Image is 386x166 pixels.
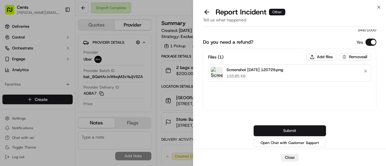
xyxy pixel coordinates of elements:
[211,67,223,79] img: Screenshot 2025-09-20 120729.png
[21,63,76,68] div: We're available if you need us!
[21,57,99,63] div: Start new chat
[4,85,49,96] a: 📗Knowledge Base
[254,125,326,136] button: Submit
[6,57,17,68] img: 1736555255976-a54dd68f-1ca7-489b-9aae-adbdc363a1c4
[203,39,253,46] label: Do you need a refund?
[57,87,97,93] span: API Documentation
[226,67,283,73] p: Screenshot [DATE] 120729.png
[49,85,99,96] a: 💻API Documentation
[103,59,110,66] button: Start new chat
[208,54,223,60] h3: Files ( 1 )
[216,7,285,17] p: Report Incident
[51,88,56,92] div: 💻
[6,88,11,92] div: 📗
[203,28,376,33] span: 348 /1000
[226,74,283,79] p: 133.85 KB
[356,39,363,45] p: Yes
[361,67,370,75] button: Remove file
[60,102,73,106] span: Pylon
[6,24,110,33] p: Welcome 👋
[269,9,285,15] div: Other
[203,17,376,27] div: Tell us what happened
[306,53,337,61] button: Add files
[339,53,371,61] button: Removeall
[43,102,73,106] a: Powered byPylon
[12,87,46,93] span: Knowledge Base
[16,39,109,45] input: Got a question? Start typing here...
[254,139,326,147] button: Open Chat with Customer Support
[6,6,18,18] img: Nash
[281,154,299,161] button: Close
